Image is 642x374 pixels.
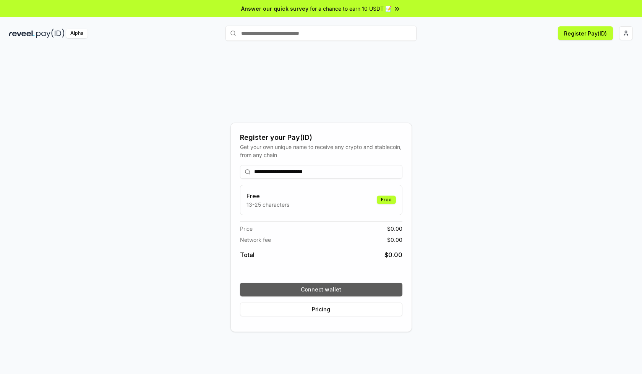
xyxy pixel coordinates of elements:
span: Network fee [240,236,271,244]
span: $ 0.00 [387,236,402,244]
div: Get your own unique name to receive any crypto and stablecoin, from any chain [240,143,402,159]
div: Register your Pay(ID) [240,132,402,143]
span: Price [240,225,253,233]
span: $ 0.00 [387,225,402,233]
button: Register Pay(ID) [558,26,613,40]
span: $ 0.00 [384,250,402,259]
button: Pricing [240,303,402,316]
h3: Free [246,191,289,201]
button: Connect wallet [240,283,402,296]
p: 13-25 characters [246,201,289,209]
span: Answer our quick survey [241,5,308,13]
span: for a chance to earn 10 USDT 📝 [310,5,392,13]
div: Alpha [66,29,88,38]
div: Free [377,196,396,204]
img: pay_id [36,29,65,38]
span: Total [240,250,255,259]
img: reveel_dark [9,29,35,38]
